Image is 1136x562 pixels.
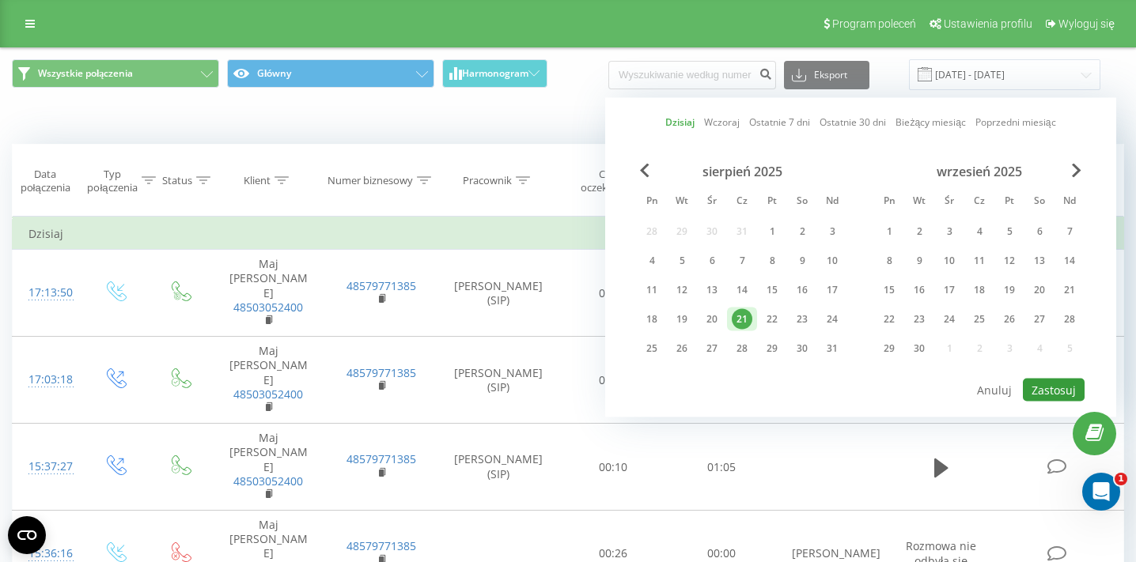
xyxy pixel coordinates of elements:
[574,168,646,194] div: Czas oczekiwania
[999,280,1020,300] div: 19
[969,221,990,242] div: 4
[1055,278,1085,302] div: ndz 21 wrz 2025
[762,338,782,359] div: 29
[944,17,1032,30] span: Ustawienia profilu
[762,251,782,271] div: 8
[964,278,994,302] div: czw 18 wrz 2025
[904,278,934,302] div: wt 16 wrz 2025
[233,473,303,488] a: 48503052400
[1055,307,1085,331] div: ndz 28 wrz 2025
[702,338,722,359] div: 27
[642,309,662,330] div: 18
[1024,249,1055,273] div: sob 13 wrz 2025
[28,364,66,395] div: 17:03:18
[760,190,784,214] abbr: piątek
[1024,220,1055,243] div: sob 6 wrz 2025
[792,221,812,242] div: 2
[1059,280,1080,300] div: 21
[437,250,559,337] td: [PERSON_NAME] (SIP)
[668,424,776,511] td: 01:05
[162,174,192,187] div: Status
[637,337,667,360] div: pon 25 sie 2025
[904,337,934,360] div: wt 30 wrz 2025
[1059,251,1080,271] div: 14
[702,309,722,330] div: 20
[670,190,694,214] abbr: wtorek
[462,68,528,79] span: Harmonogram
[667,249,697,273] div: wt 5 sie 2025
[559,424,668,511] td: 00:10
[939,251,960,271] div: 10
[822,221,843,242] div: 3
[28,451,66,482] div: 15:37:27
[346,538,416,553] a: 48579771385
[559,337,668,424] td: 00:09
[879,251,899,271] div: 8
[757,278,787,302] div: pt 15 sie 2025
[1024,307,1055,331] div: sob 27 wrz 2025
[637,164,847,179] div: sierpień 2025
[998,190,1021,214] abbr: piątek
[822,338,843,359] div: 31
[832,17,916,30] span: Program poleceń
[964,249,994,273] div: czw 11 wrz 2025
[817,278,847,302] div: ndz 17 sie 2025
[1055,249,1085,273] div: ndz 14 wrz 2025
[787,249,817,273] div: sob 9 sie 2025
[1115,473,1127,485] span: 1
[437,337,559,424] td: [PERSON_NAME] (SIP)
[346,365,416,380] a: 48579771385
[964,307,994,331] div: czw 25 wrz 2025
[969,280,990,300] div: 18
[934,249,964,273] div: śr 10 wrz 2025
[964,220,994,243] div: czw 4 wrz 2025
[1072,164,1081,178] span: Next Month
[642,338,662,359] div: 25
[874,337,904,360] div: pon 29 wrz 2025
[817,307,847,331] div: ndz 24 sie 2025
[1059,221,1080,242] div: 7
[346,451,416,466] a: 48579771385
[732,309,752,330] div: 21
[672,251,692,271] div: 5
[732,338,752,359] div: 28
[463,174,512,187] div: Pracownik
[939,309,960,330] div: 24
[38,67,133,80] span: Wszystkie połączenia
[1059,309,1080,330] div: 28
[212,424,325,511] td: Maj [PERSON_NAME]
[697,307,727,331] div: śr 20 sie 2025
[967,190,991,214] abbr: czwartek
[608,61,776,89] input: Wyszukiwanie według numeru
[879,309,899,330] div: 22
[1028,190,1051,214] abbr: sobota
[1029,251,1050,271] div: 13
[792,309,812,330] div: 23
[1029,309,1050,330] div: 27
[667,278,697,302] div: wt 12 sie 2025
[727,249,757,273] div: czw 7 sie 2025
[968,379,1021,402] button: Anuluj
[442,59,547,88] button: Harmonogram
[879,280,899,300] div: 15
[233,300,303,315] a: 48503052400
[934,307,964,331] div: śr 24 wrz 2025
[328,174,413,187] div: Numer biznesowy
[87,168,137,194] div: Typ połączenia
[787,220,817,243] div: sob 2 sie 2025
[877,190,901,214] abbr: poniedziałek
[820,190,844,214] abbr: niedziela
[244,174,271,187] div: Klient
[640,164,649,178] span: Previous Month
[1029,280,1050,300] div: 20
[909,309,930,330] div: 23
[939,280,960,300] div: 17
[732,251,752,271] div: 7
[727,278,757,302] div: czw 14 sie 2025
[874,249,904,273] div: pon 8 wrz 2025
[874,307,904,331] div: pon 22 wrz 2025
[907,190,931,214] abbr: wtorek
[665,115,695,130] a: Dzisiaj
[784,61,869,89] button: Eksport
[994,249,1024,273] div: pt 12 wrz 2025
